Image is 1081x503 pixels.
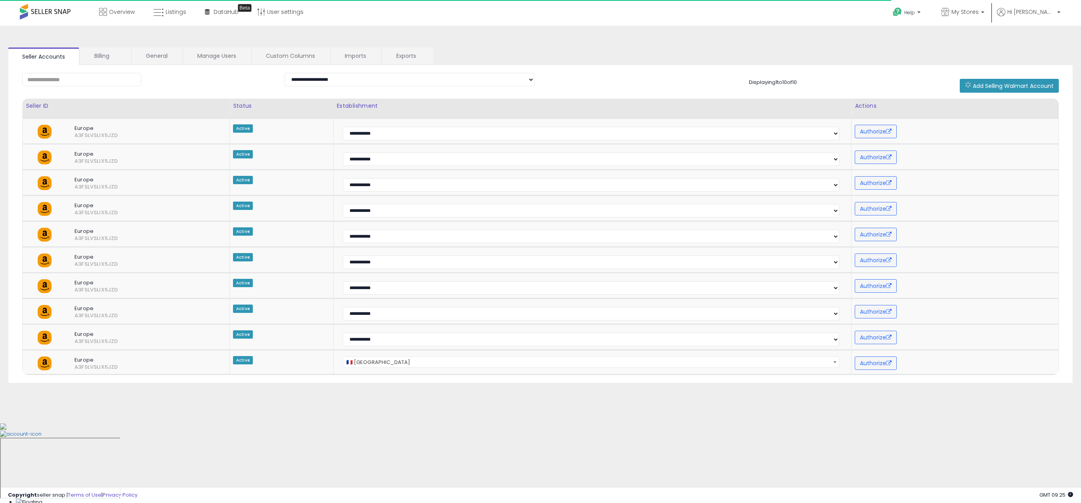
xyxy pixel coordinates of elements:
a: Custom Columns [252,48,329,64]
span: Europe [69,202,212,209]
span: Active [233,176,253,184]
div: Seller ID [26,102,226,110]
span: Europe [69,151,212,158]
span: Active [233,150,253,158]
span: Add Selling Walmart Account [973,82,1054,90]
span: Active [233,356,253,364]
a: Manage Users [183,48,250,64]
span: Europe [69,305,212,312]
span: Active [233,124,253,133]
div: Status [233,102,330,110]
i: Get Help [892,7,902,17]
span: A3FSLVSLIX5JZD [69,209,92,216]
span: Help [904,9,915,16]
button: Authorize [855,125,897,138]
span: Europe [69,253,212,261]
span: Active [233,202,253,210]
span: A3FSLVSLIX5JZD [69,235,92,242]
button: Authorize [855,279,897,293]
span: Active [233,227,253,236]
img: amazon.png [38,305,52,319]
span: A3FSLVSLIX5JZD [69,183,92,191]
img: amazon.png [38,228,52,242]
span: Europe [69,279,212,286]
img: amazon.png [38,125,52,139]
span: Europe [69,228,212,235]
span: DataHub [214,8,239,16]
a: Seller Accounts [8,48,79,65]
span: A3FSLVSLIX5JZD [69,286,92,293]
img: amazon.png [38,176,52,190]
a: Hi [PERSON_NAME] [997,8,1060,26]
span: Europe [69,176,212,183]
span: Active [233,305,253,313]
img: amazon.png [38,331,52,345]
button: Authorize [855,356,897,370]
button: Authorize [855,151,897,164]
img: amazon.png [38,151,52,164]
span: A3FSLVSLIX5JZD [69,312,92,319]
a: General [132,48,182,64]
a: Help [886,1,928,26]
span: Active [233,279,253,287]
button: Authorize [855,176,897,190]
span: Europe [69,356,212,364]
div: Tooltip anchor [238,4,252,12]
span: Overview [109,8,135,16]
span: A3FSLVSLIX5JZD [69,132,92,139]
span: Active [233,253,253,261]
button: Authorize [855,331,897,344]
img: amazon.png [38,279,52,293]
button: Authorize [855,228,897,241]
span: A3FSLVSLIX5JZD [69,338,92,345]
button: Authorize [855,253,897,267]
span: Displaying 1 to 10 of 10 [749,78,797,86]
div: Actions [855,102,1055,110]
span: 🇫🇷 France [343,357,839,368]
span: Europe [69,331,212,338]
img: amazon.png [38,202,52,216]
span: Europe [69,125,212,132]
button: Add Selling Walmart Account [960,79,1059,93]
span: Hi [PERSON_NAME] [1007,8,1055,16]
div: Establishment [337,102,848,110]
button: Authorize [855,305,897,318]
span: Listings [166,8,186,16]
a: Imports [330,48,381,64]
img: amazon.png [38,356,52,370]
span: A3FSLVSLIX5JZD [69,158,92,165]
button: Authorize [855,202,897,215]
a: Exports [382,48,433,64]
img: amazon.png [38,253,52,267]
span: My Stores [951,8,979,16]
a: Billing [80,48,130,64]
span: A3FSLVSLIX5JZD [69,261,92,268]
span: A3FSLVSLIX5JZD [69,364,92,371]
span: Active [233,330,253,339]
